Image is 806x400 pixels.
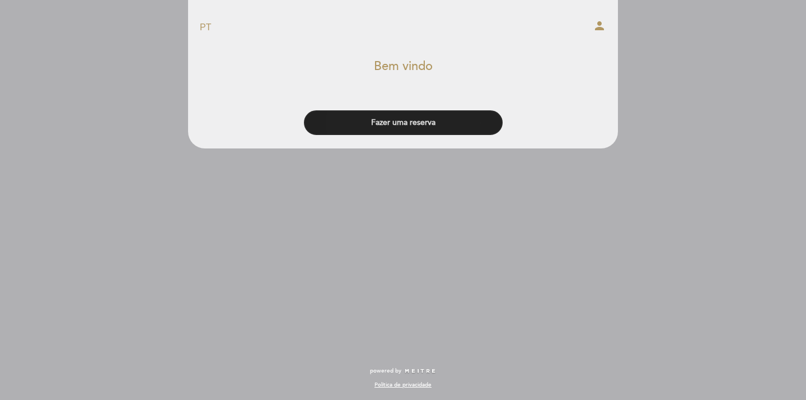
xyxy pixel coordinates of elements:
[374,60,433,73] h1: Bem vindo
[404,369,436,374] img: MEITRE
[370,367,436,375] a: powered by
[374,381,432,389] a: Política de privacidade
[593,19,606,36] button: person
[593,19,606,32] i: person
[333,12,473,43] a: Bodega Oceánica [PERSON_NAME]
[370,367,401,375] span: powered by
[304,110,503,135] button: Fazer uma reserva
